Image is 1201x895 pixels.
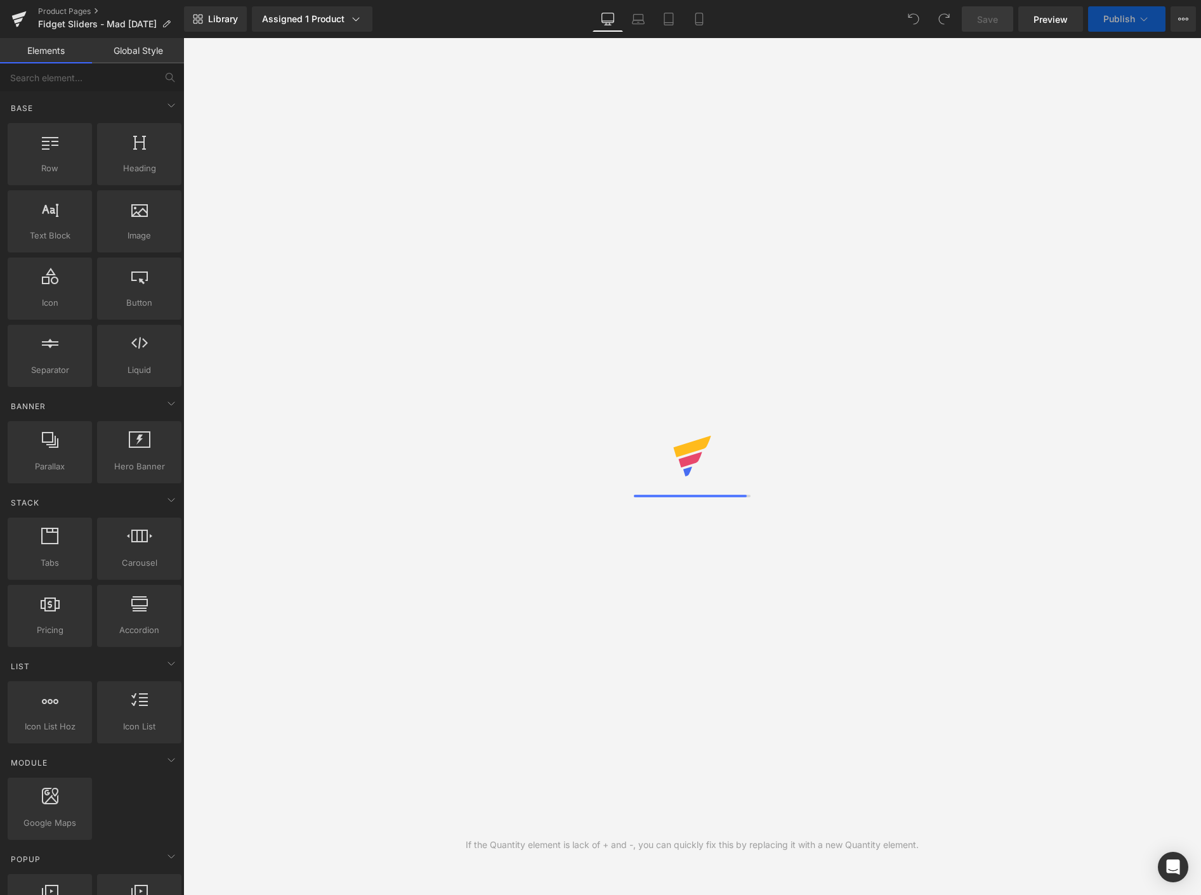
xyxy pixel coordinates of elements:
span: Liquid [101,363,178,377]
div: Assigned 1 Product [262,13,362,25]
span: Tabs [11,556,88,570]
a: Product Pages [38,6,184,16]
span: Carousel [101,556,178,570]
div: Open Intercom Messenger [1158,852,1188,882]
span: Popup [10,853,42,865]
span: Heading [101,162,178,175]
span: Stack [10,497,41,509]
span: Publish [1103,14,1135,24]
div: If the Quantity element is lack of + and -, you can quickly fix this by replacing it with a new Q... [466,838,919,852]
button: More [1171,6,1196,32]
span: Icon List [101,720,178,733]
a: New Library [184,6,247,32]
span: Base [10,102,34,114]
button: Redo [931,6,957,32]
a: Tablet [653,6,684,32]
span: Google Maps [11,816,88,830]
span: Row [11,162,88,175]
span: Icon [11,296,88,310]
a: Laptop [623,6,653,32]
span: Preview [1034,13,1068,26]
span: Image [101,229,178,242]
span: List [10,660,31,672]
span: Icon List Hoz [11,720,88,733]
a: Global Style [92,38,184,63]
a: Preview [1018,6,1083,32]
button: Undo [901,6,926,32]
span: Banner [10,400,47,412]
span: Parallax [11,460,88,473]
span: Library [208,13,238,25]
span: Button [101,296,178,310]
span: Module [10,757,49,769]
a: Desktop [593,6,623,32]
span: Text Block [11,229,88,242]
span: Fidget Sliders - Mad [DATE] [38,19,157,29]
span: Separator [11,363,88,377]
a: Mobile [684,6,714,32]
span: Accordion [101,624,178,637]
span: Hero Banner [101,460,178,473]
span: Pricing [11,624,88,637]
span: Save [977,13,998,26]
button: Publish [1088,6,1165,32]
